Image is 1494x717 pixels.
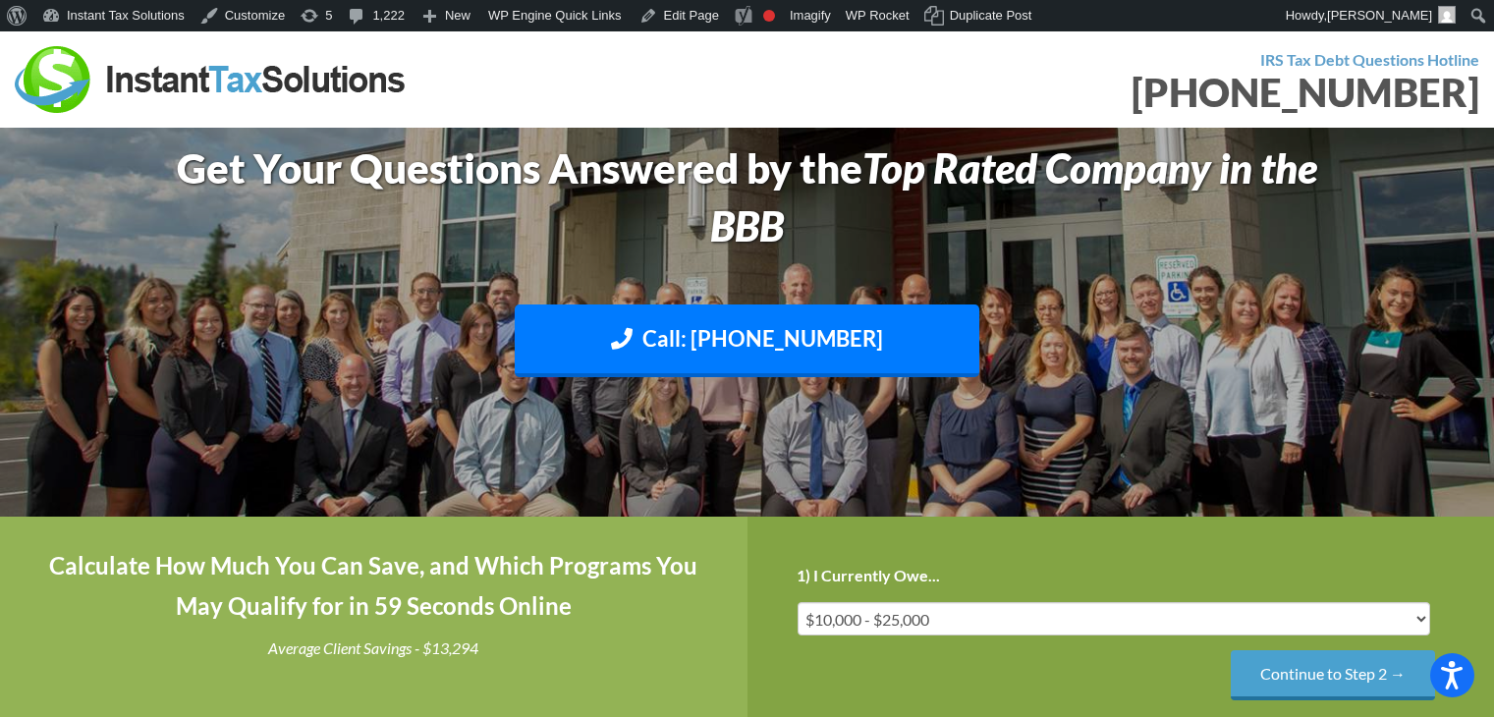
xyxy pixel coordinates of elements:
span: [PERSON_NAME] [1327,8,1432,23]
div: [PHONE_NUMBER] [762,73,1480,112]
input: Continue to Step 2 → [1231,650,1435,700]
h4: Calculate How Much You Can Save, and Which Programs You May Qualify for in 59 Seconds Online [49,546,698,627]
label: 1) I Currently Owe... [797,566,940,586]
i: Top Rated Company in the BBB [710,143,1317,250]
div: Focus keyphrase not set [763,10,775,22]
img: Instant Tax Solutions Logo [15,46,408,113]
strong: IRS Tax Debt Questions Hotline [1260,50,1479,69]
a: Call: [PHONE_NUMBER] [515,304,980,378]
i: Average Client Savings - $13,294 [268,638,478,657]
h1: Get Your Questions Answered by the [168,139,1326,255]
a: Instant Tax Solutions Logo [15,68,408,86]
